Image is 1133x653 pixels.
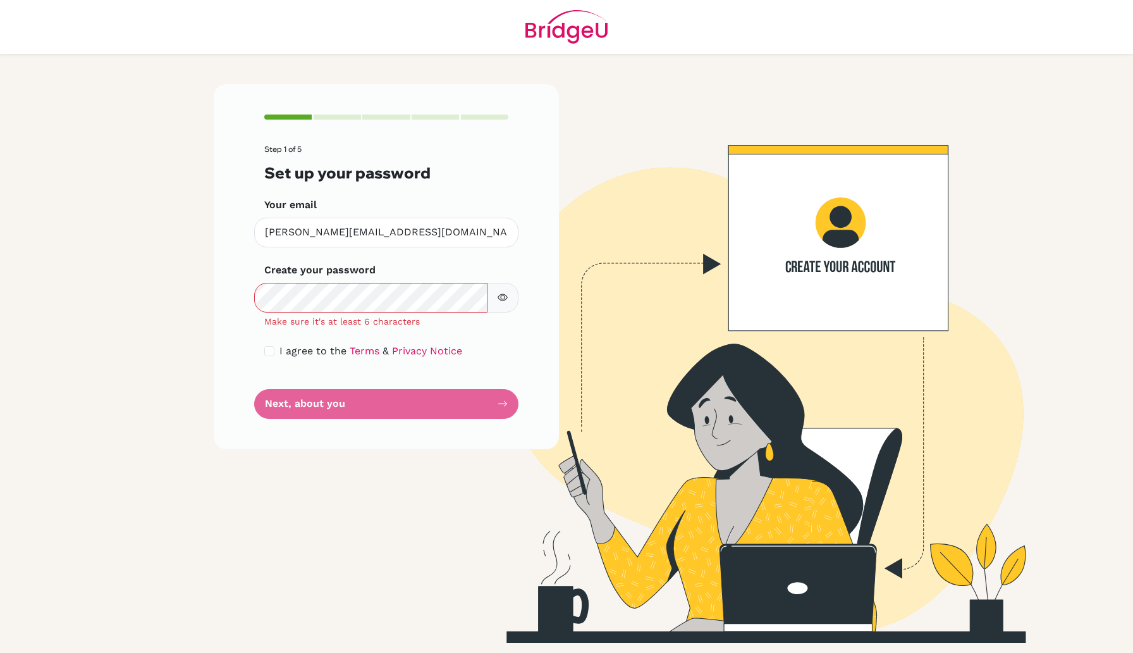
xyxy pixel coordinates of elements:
[264,263,376,278] label: Create your password
[383,345,389,357] span: &
[264,164,508,182] h3: Set up your password
[264,197,317,213] label: Your email
[254,315,518,328] div: Make sure it's at least 6 characters
[254,218,518,247] input: Insert your email*
[392,345,462,357] a: Privacy Notice
[264,144,302,154] span: Step 1 of 5
[279,345,346,357] span: I agree to the
[386,84,1107,643] img: Create your account
[350,345,379,357] a: Terms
